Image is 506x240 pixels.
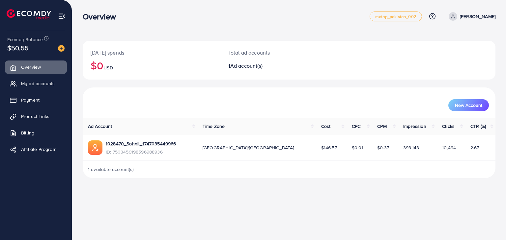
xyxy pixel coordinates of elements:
[352,144,363,151] span: $0.01
[7,36,43,43] span: Ecomdy Balance
[470,144,479,151] span: 2.67
[377,144,389,151] span: $0.37
[321,123,331,130] span: Cost
[228,63,316,69] h2: 1
[460,12,495,20] p: [PERSON_NAME]
[58,12,66,20] img: menu
[228,49,316,57] p: Total ad accounts
[5,143,67,156] a: Affiliate Program
[91,49,212,57] p: [DATE] spends
[21,80,55,87] span: My ad accounts
[230,62,263,69] span: Ad account(s)
[58,45,65,52] img: image
[21,97,40,103] span: Payment
[88,166,134,173] span: 1 available account(s)
[375,14,416,19] span: metap_pakistan_002
[5,77,67,90] a: My ad accounts
[403,144,419,151] span: 393,143
[446,12,495,21] a: [PERSON_NAME]
[106,140,176,147] a: 1028470_Sohail_1747035449966
[103,64,113,71] span: USD
[21,130,34,136] span: Billing
[321,144,337,151] span: $146.57
[21,113,49,120] span: Product Links
[88,123,112,130] span: Ad Account
[83,12,121,21] h3: Overview
[442,144,456,151] span: 10,494
[203,144,294,151] span: [GEOGRAPHIC_DATA]/[GEOGRAPHIC_DATA]
[7,9,51,19] img: logo
[448,99,489,111] button: New Account
[377,123,386,130] span: CPM
[88,140,102,155] img: ic-ads-acc.e4c84228.svg
[5,93,67,107] a: Payment
[5,60,67,74] a: Overview
[203,123,225,130] span: Time Zone
[106,149,176,155] span: ID: 7503459198596988936
[21,146,56,153] span: Affiliate Program
[21,64,41,70] span: Overview
[7,43,29,53] span: $50.55
[442,123,455,130] span: Clicks
[470,123,486,130] span: CTR (%)
[352,123,360,130] span: CPC
[91,59,212,72] h2: $0
[5,110,67,123] a: Product Links
[403,123,426,130] span: Impression
[5,126,67,139] a: Billing
[455,103,482,108] span: New Account
[370,12,422,21] a: metap_pakistan_002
